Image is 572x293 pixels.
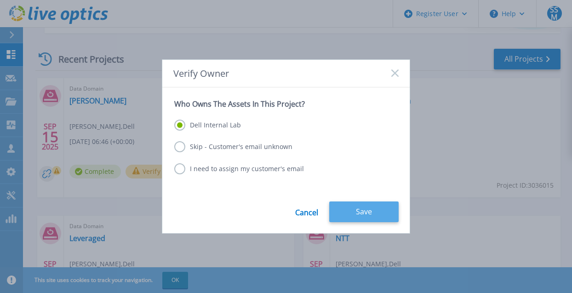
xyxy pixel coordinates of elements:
span: Verify Owner [173,68,229,79]
label: Dell Internal Lab [174,120,241,131]
button: Save [329,201,399,222]
a: Cancel [295,201,318,222]
p: Who Owns The Assets In This Project? [174,99,398,109]
label: Skip - Customer's email unknown [174,141,292,152]
label: I need to assign my customer's email [174,163,304,174]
